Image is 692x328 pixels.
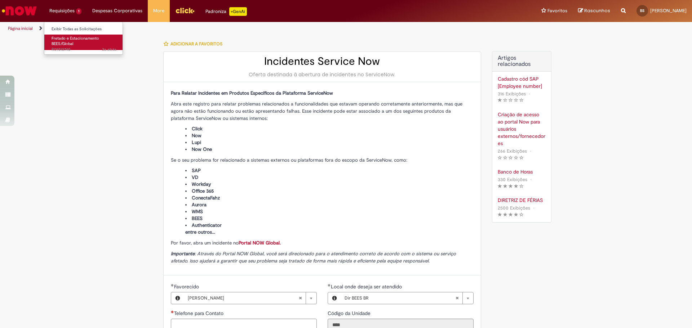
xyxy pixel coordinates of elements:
span: • [527,89,532,99]
span: Necessários - Local onde deseja ser atendido [331,283,403,290]
a: Cadastro cód SAP [Employee number] [498,75,546,90]
span: More [153,7,164,14]
button: Adicionar a Favoritos [163,36,226,51]
span: Despesas Corporativas [92,7,142,14]
img: click_logo_yellow_360x200.png [175,5,195,16]
span: BS [640,8,644,13]
abbr: Limpar campo Favorecido [295,292,306,304]
span: • [529,175,533,184]
span: Authenticator [192,222,222,228]
span: Rascunhos [584,7,610,14]
span: Se o seu problema for relacionado a sistemas externos ou plataformas fora do escopo da ServiceNow... [171,157,407,163]
span: VD [192,174,198,180]
p: +GenAi [229,7,247,16]
a: Portal NOW Global. [239,240,281,246]
abbr: Limpar campo Local onde deseja ser atendido [452,292,462,304]
div: Padroniza [205,7,247,16]
span: • [532,203,536,213]
a: [PERSON_NAME]Limpar campo Favorecido [184,292,316,304]
span: 1 [76,8,81,14]
span: [PERSON_NAME] [650,8,687,14]
span: Abra este registro para relatar problemas relacionados a funcionalidades que estavam operando cor... [171,101,462,121]
a: Exibir Todas as Solicitações [44,25,124,33]
span: Necessários [171,310,174,313]
span: [PERSON_NAME] [188,292,298,304]
span: Fretado e Estacionamento BEES/Global [52,36,99,47]
ul: Requisições [44,22,123,55]
span: Favoritos [547,7,567,14]
img: ServiceNow [1,4,38,18]
span: Adicionar a Favoritos [170,41,222,47]
h3: Artigos relacionados [498,55,546,68]
span: Dir BEES BR [345,292,455,304]
span: : Através do Portal NOW Global, você será direcionado para o atendimento correto de acordo com o ... [171,251,456,264]
span: Aurora [192,202,207,208]
span: Obrigatório Preenchido [328,284,331,287]
span: Now [192,132,201,139]
span: Obrigatório Preenchido [171,284,174,287]
span: Click [192,126,203,132]
span: Favorecido, Bruno Carvalho Da Silva [174,283,200,290]
a: Rascunhos [578,8,610,14]
span: Requisições [49,7,75,14]
h2: Incidentes Service Now [171,55,474,67]
a: Dir BEES BRLimpar campo Local onde deseja ser atendido [341,292,473,304]
span: 330 Exibições [498,176,527,183]
span: SAP [192,167,201,174]
a: DIRETRIZ DE FÉRIAS [498,197,546,204]
span: • [528,146,533,156]
ul: Trilhas de página [5,22,456,35]
span: 2500 Exibições [498,205,530,211]
label: Somente leitura - Código da Unidade [328,310,372,317]
a: Aberto R09512740 : Fretado e Estacionamento BEES/Global [44,35,124,50]
span: Now One [192,146,212,152]
span: Para Relatar Incidentes em Produtos Específicos da Plataforma ServiceNow [171,90,333,96]
span: 3a atrás [102,47,116,52]
span: BEES [192,215,203,221]
span: R09512740 [52,47,116,53]
span: Workday [192,181,211,187]
span: Por favor, abra um incidente no [171,240,281,246]
a: Banco de Horas [498,168,546,175]
button: Favorecido, Visualizar este registro Bruno Carvalho Da Silva [171,292,184,304]
strong: Importante [171,251,195,257]
span: WMS [192,208,203,215]
span: Lupi [192,139,201,145]
span: Office 365 [192,188,214,194]
span: Telefone para Contato [174,310,225,316]
span: 266 Exibições [498,148,527,154]
span: entre outros... [185,229,215,235]
span: 316 Exibições [498,91,526,97]
a: Criação de acesso ao portal Now para usuários externos/fornecedores [498,111,546,147]
time: 09/02/2023 16:27:27 [102,47,116,52]
a: Página inicial [8,26,33,31]
span: ConectaFahz [192,195,220,201]
button: Local onde deseja ser atendido, Visualizar este registro Dir BEES BR [328,292,341,304]
div: Oferta destinada à abertura de incidentes no ServiceNow. [171,71,474,78]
